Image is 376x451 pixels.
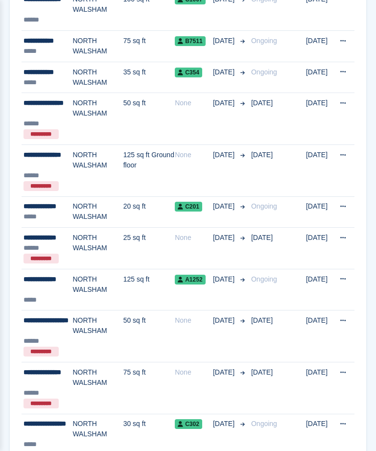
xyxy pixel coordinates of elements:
[72,145,123,197] td: NORTH WALSHAM
[306,310,334,362] td: [DATE]
[123,362,175,414] td: 75 sq ft
[175,275,205,285] span: A1252
[213,67,236,77] span: [DATE]
[306,228,334,269] td: [DATE]
[213,150,236,160] span: [DATE]
[72,362,123,414] td: NORTH WALSHAM
[213,315,236,326] span: [DATE]
[251,151,273,159] span: [DATE]
[123,269,175,310] td: 125 sq ft
[175,36,205,46] span: B7511
[251,202,277,210] span: Ongoing
[175,315,213,326] div: None
[175,150,213,160] div: None
[72,196,123,228] td: NORTH WALSHAM
[213,233,236,243] span: [DATE]
[213,367,236,378] span: [DATE]
[306,196,334,228] td: [DATE]
[251,316,273,324] span: [DATE]
[306,269,334,310] td: [DATE]
[251,68,277,76] span: Ongoing
[306,62,334,93] td: [DATE]
[251,37,277,45] span: Ongoing
[175,419,202,429] span: C302
[175,68,202,77] span: C354
[213,98,236,108] span: [DATE]
[123,145,175,197] td: 125 sq ft Ground floor
[175,202,202,212] span: C201
[72,269,123,310] td: NORTH WALSHAM
[251,99,273,107] span: [DATE]
[123,31,175,62] td: 75 sq ft
[213,419,236,429] span: [DATE]
[213,201,236,212] span: [DATE]
[72,62,123,93] td: NORTH WALSHAM
[72,228,123,269] td: NORTH WALSHAM
[251,275,277,283] span: Ongoing
[306,362,334,414] td: [DATE]
[251,368,273,376] span: [DATE]
[175,367,213,378] div: None
[306,31,334,62] td: [DATE]
[175,98,213,108] div: None
[213,274,236,285] span: [DATE]
[72,93,123,145] td: NORTH WALSHAM
[213,36,236,46] span: [DATE]
[72,31,123,62] td: NORTH WALSHAM
[251,234,273,241] span: [DATE]
[251,420,277,427] span: Ongoing
[123,310,175,362] td: 50 sq ft
[123,93,175,145] td: 50 sq ft
[306,93,334,145] td: [DATE]
[123,228,175,269] td: 25 sq ft
[123,196,175,228] td: 20 sq ft
[72,310,123,362] td: NORTH WALSHAM
[306,145,334,197] td: [DATE]
[123,62,175,93] td: 35 sq ft
[175,233,213,243] div: None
